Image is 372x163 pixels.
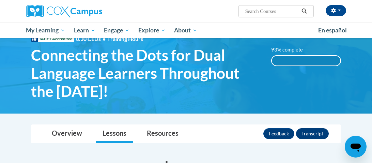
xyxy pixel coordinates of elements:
[21,23,69,38] a: My Learning
[31,46,261,100] span: Connecting the Dots for Dual Language Learners Throughout the [DATE]!
[69,23,100,38] a: Learn
[170,23,202,38] a: About
[134,23,170,38] a: Explore
[296,128,329,139] button: Transcript
[74,26,95,34] span: Learn
[99,23,134,38] a: Engage
[174,26,197,34] span: About
[138,26,166,34] span: Explore
[26,26,65,34] span: My Learning
[107,35,143,42] span: Training Hours
[345,136,367,158] iframe: Button to launch messaging window
[271,46,310,54] label: 93% complete
[245,7,299,15] input: Search Courses
[140,125,185,143] a: Resources
[31,35,74,42] span: IACET Accredited
[314,23,351,38] a: En español
[45,125,89,143] a: Overview
[21,23,351,38] div: Main menu
[103,35,106,42] span: •
[326,5,346,16] button: Account Settings
[26,5,126,17] a: Cox Campus
[263,128,294,139] button: Feedback
[318,27,347,34] span: En español
[76,35,107,43] span: 0.30 CEUs
[272,56,340,65] div: 100%
[96,125,133,143] a: Lessons
[26,5,102,17] img: Cox Campus
[299,7,309,15] button: Search
[104,26,129,34] span: Engage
